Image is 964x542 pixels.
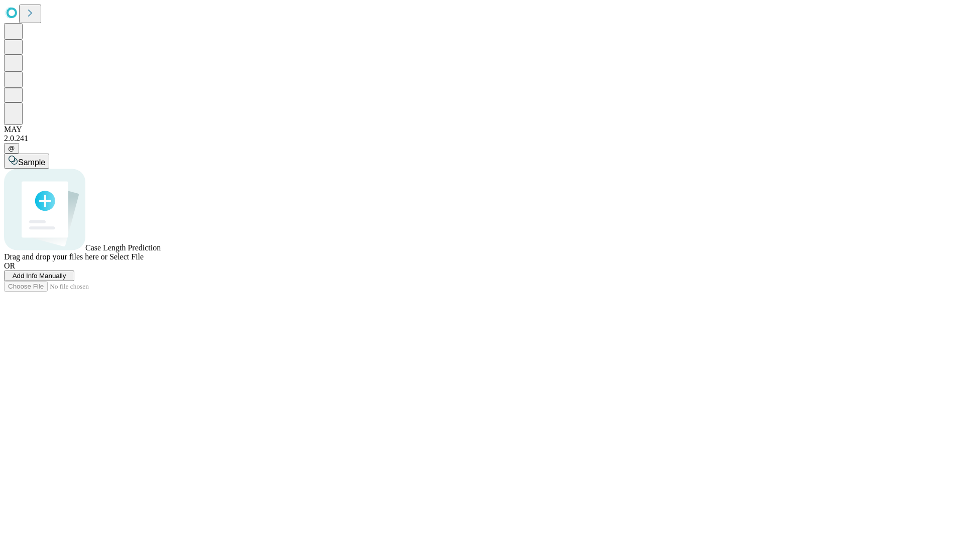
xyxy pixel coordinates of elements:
span: Case Length Prediction [85,243,161,252]
span: Drag and drop your files here or [4,252,107,261]
span: @ [8,145,15,152]
button: Add Info Manually [4,270,74,281]
div: MAY [4,125,960,134]
div: 2.0.241 [4,134,960,143]
span: Sample [18,158,45,167]
span: Select File [109,252,144,261]
button: Sample [4,154,49,169]
span: Add Info Manually [13,272,66,280]
span: OR [4,261,15,270]
button: @ [4,143,19,154]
